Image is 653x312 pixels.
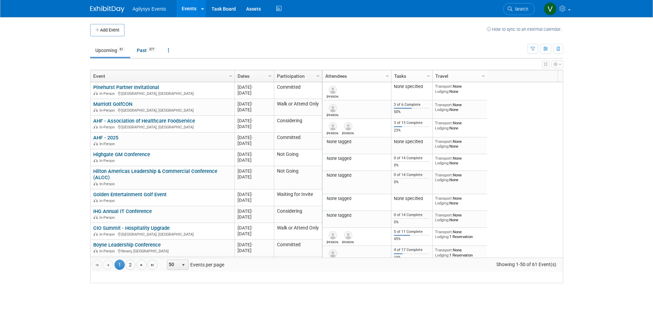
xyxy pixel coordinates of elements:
div: None None [435,156,484,166]
span: 377 [147,47,156,52]
img: In-Person Event [94,91,98,95]
div: Robert Blackwell [327,130,339,135]
span: Transport: [435,139,453,144]
a: Dates [238,70,269,82]
div: Dan Bell [327,239,339,244]
img: Tim Hansen [344,231,352,239]
img: In-Person Event [94,182,98,185]
span: Showing 1-50 of 61 Event(s) [490,260,563,269]
img: In-Person Event [94,232,98,236]
a: Pinehurst Partner Invitational [93,84,159,90]
div: Russell Carlson [327,112,339,117]
div: [DATE] [238,174,271,180]
span: Transport: [435,248,453,252]
td: Walk or Attend Only [274,99,322,116]
div: 45% [394,237,430,241]
span: - [252,118,253,123]
div: 0% [394,180,430,185]
button: Add Event [90,24,124,36]
div: [DATE] [238,248,271,253]
div: [DATE] [238,225,271,231]
a: Upcoming61 [90,44,130,57]
div: Newry, [GEOGRAPHIC_DATA] [93,248,231,254]
span: 1 [114,260,125,270]
span: - [252,169,253,174]
div: None None [435,102,484,112]
td: Considering [274,206,322,223]
span: In-Person [99,108,117,113]
span: Transport: [435,196,453,201]
div: 50% [394,110,430,114]
img: Robert Mungary [344,122,352,130]
span: Go to the last page [150,262,155,268]
span: Lodging: [435,161,449,165]
td: Committed [274,133,322,149]
div: None tagged [325,196,388,201]
a: Go to the first page [92,260,102,270]
div: [DATE] [238,197,271,203]
span: - [252,209,253,214]
div: [DATE] [238,208,271,214]
span: Go to the next page [139,262,144,268]
a: Attendees [325,70,387,82]
span: In-Person [99,125,117,129]
span: Transport: [435,156,453,161]
td: Not Going [274,149,322,166]
div: 24% [394,255,430,260]
a: CIO Summit - Hospitality Upgrade [93,225,170,231]
span: Go to the previous page [105,262,111,268]
div: [GEOGRAPHIC_DATA], [GEOGRAPHIC_DATA] [93,90,231,96]
img: Pamela McConnell [329,249,337,258]
a: Event [93,70,230,82]
a: Go to the next page [136,260,147,270]
a: Column Settings [227,70,234,80]
div: None tagged [325,139,388,145]
span: In-Person [99,215,117,220]
div: [GEOGRAPHIC_DATA], [GEOGRAPHIC_DATA] [93,107,231,113]
span: Column Settings [267,73,273,79]
span: Go to the first page [94,262,100,268]
span: 61 [118,47,125,52]
img: In-Person Event [94,142,98,145]
div: None tagged [325,156,388,161]
div: Tim Hansen [342,239,354,244]
span: In-Person [99,91,117,96]
span: Column Settings [385,73,390,79]
span: Lodging: [435,126,449,130]
span: Agilysys Events [133,6,166,12]
td: Considering [274,116,322,133]
div: None None [435,84,484,94]
div: [DATE] [238,135,271,140]
div: [GEOGRAPHIC_DATA], [GEOGRAPHIC_DATA] [93,231,231,237]
td: Not Going [274,166,322,189]
span: Column Settings [228,73,233,79]
div: [DATE] [238,231,271,237]
img: In-Person Event [94,249,98,252]
td: Waiting for Invite [274,189,322,206]
span: Column Settings [315,73,321,79]
a: Tasks [394,70,428,82]
div: 0 of 14 Complete [394,213,430,217]
span: - [252,135,253,140]
span: - [252,225,253,230]
img: ExhibitDay [90,6,124,13]
a: AHF - Association of Healthcare Foodservice [93,118,195,124]
span: Transport: [435,121,453,125]
div: 0% [394,163,430,168]
span: - [252,85,253,90]
img: Dan Bell [329,231,337,239]
div: [DATE] [238,124,271,129]
a: Column Settings [266,70,274,80]
span: Transport: [435,229,453,234]
div: [DATE] [238,242,271,248]
span: In-Person [99,249,117,253]
span: Transport: [435,173,453,177]
div: [DATE] [238,191,271,197]
div: 0 of 14 Complete [394,173,430,177]
div: [DATE] [238,140,271,146]
a: Past377 [132,44,161,57]
div: None None [435,196,484,206]
a: How to sync to an external calendar... [487,27,563,32]
a: IHG Annual IT Conference [93,208,152,214]
div: 0 of 14 Complete [394,156,430,161]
